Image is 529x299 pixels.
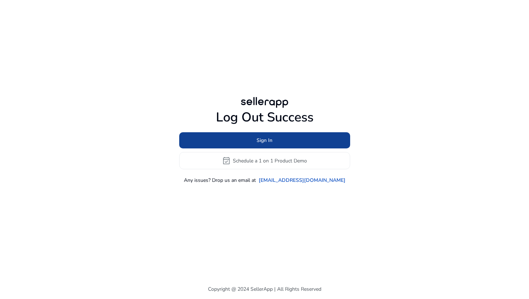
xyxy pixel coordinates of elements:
[222,156,231,165] span: event_available
[179,110,350,125] h1: Log Out Success
[179,152,350,169] button: event_availableSchedule a 1 on 1 Product Demo
[179,132,350,148] button: Sign In
[184,176,256,184] p: Any issues? Drop us an email at
[259,176,345,184] a: [EMAIL_ADDRESS][DOMAIN_NAME]
[257,137,272,144] span: Sign In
